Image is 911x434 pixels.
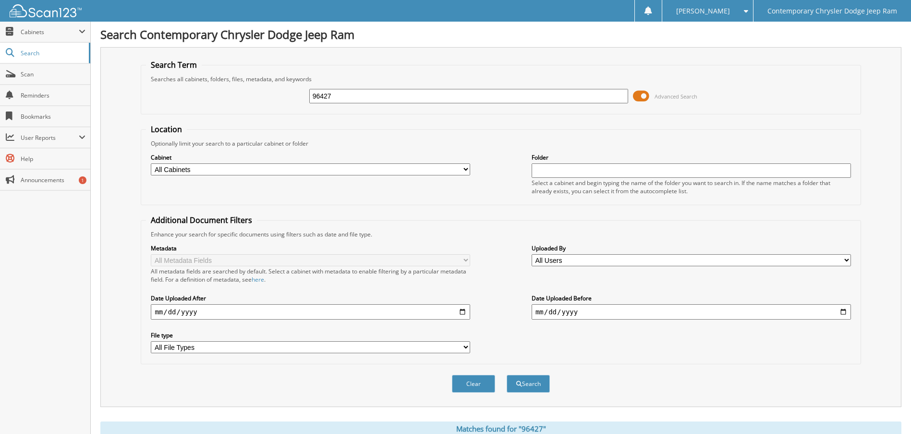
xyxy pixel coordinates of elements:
[151,153,470,161] label: Cabinet
[21,112,85,121] span: Bookmarks
[21,28,79,36] span: Cabinets
[21,91,85,99] span: Reminders
[146,75,855,83] div: Searches all cabinets, folders, files, metadata, and keywords
[532,304,851,320] input: end
[151,304,470,320] input: start
[252,275,264,284] a: here
[21,155,85,163] span: Help
[146,230,855,238] div: Enhance your search for specific documents using filters such as date and file type.
[452,375,495,393] button: Clear
[100,26,901,42] h1: Search Contemporary Chrysler Dodge Jeep Ram
[767,8,897,14] span: Contemporary Chrysler Dodge Jeep Ram
[532,294,851,302] label: Date Uploaded Before
[507,375,550,393] button: Search
[146,124,187,135] legend: Location
[532,244,851,252] label: Uploaded By
[146,215,257,225] legend: Additional Document Filters
[146,139,855,148] div: Optionally limit your search to a particular cabinet or folder
[79,176,86,184] div: 1
[655,93,697,100] span: Advanced Search
[10,4,82,17] img: scan123-logo-white.svg
[532,153,851,161] label: Folder
[151,331,470,339] label: File type
[151,244,470,252] label: Metadata
[151,267,470,284] div: All metadata fields are searched by default. Select a cabinet with metadata to enable filtering b...
[146,60,202,70] legend: Search Term
[532,179,851,195] div: Select a cabinet and begin typing the name of the folder you want to search in. If the name match...
[21,134,79,142] span: User Reports
[676,8,730,14] span: [PERSON_NAME]
[151,294,470,302] label: Date Uploaded After
[21,176,85,184] span: Announcements
[21,70,85,78] span: Scan
[21,49,84,57] span: Search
